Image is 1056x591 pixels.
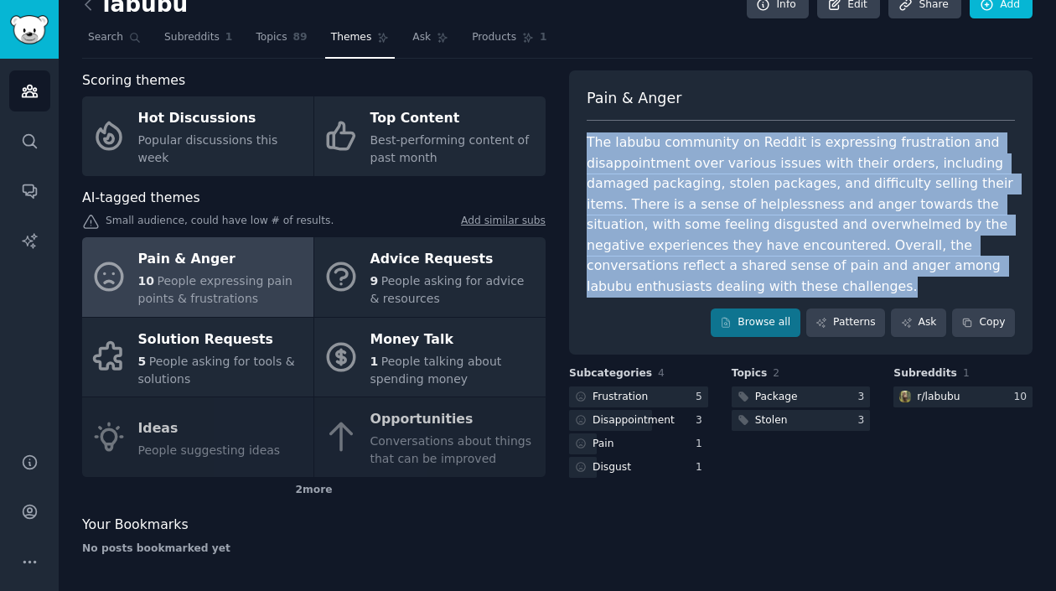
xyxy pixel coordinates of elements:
[370,274,525,305] span: People asking for advice & resources
[370,246,537,273] div: Advice Requests
[952,308,1015,337] button: Copy
[732,410,871,431] a: Stolen3
[138,274,292,305] span: People expressing pain points & frustrations
[858,390,871,405] div: 3
[138,246,305,273] div: Pain & Anger
[732,386,871,407] a: Package3
[225,30,233,45] span: 1
[593,437,614,452] div: Pain
[158,24,238,59] a: Subreddits1
[331,30,372,45] span: Themes
[696,413,708,428] div: 3
[963,367,970,379] span: 1
[82,542,546,557] div: No posts bookmarked yet
[138,133,278,164] span: Popular discussions this week
[138,355,295,386] span: People asking for tools & solutions
[82,96,313,176] a: Hot DiscussionsPopular discussions this week
[891,308,946,337] a: Ask
[314,96,546,176] a: Top ContentBest-performing content of past month
[370,355,379,368] span: 1
[314,318,546,397] a: Money Talk1People talking about spending money
[82,237,313,317] a: Pain & Anger10People expressing pain points & frustrations
[587,88,681,109] span: Pain & Anger
[466,24,552,59] a: Products1
[899,391,911,402] img: labubu
[250,24,313,59] a: Topics89
[658,367,665,379] span: 4
[593,413,675,428] div: Disappointment
[82,188,200,209] span: AI-tagged themes
[893,366,957,381] span: Subreddits
[88,30,123,45] span: Search
[138,355,147,368] span: 5
[325,24,396,59] a: Themes
[593,460,631,475] div: Disgust
[370,326,537,353] div: Money Talk
[82,70,185,91] span: Scoring themes
[10,15,49,44] img: GummySearch logo
[82,318,313,397] a: Solution Requests5People asking for tools & solutions
[858,413,871,428] div: 3
[370,274,379,288] span: 9
[472,30,516,45] span: Products
[138,326,305,353] div: Solution Requests
[164,30,220,45] span: Subreddits
[593,390,648,405] div: Frustration
[917,390,960,405] div: r/ labubu
[370,106,537,132] div: Top Content
[540,30,547,45] span: 1
[82,24,147,59] a: Search
[314,237,546,317] a: Advice Requests9People asking for advice & resources
[569,366,652,381] span: Subcategories
[370,355,502,386] span: People talking about spending money
[732,366,768,381] span: Topics
[773,367,779,379] span: 2
[412,30,431,45] span: Ask
[138,274,154,288] span: 10
[755,390,798,405] div: Package
[569,433,708,454] a: Pain1
[893,386,1033,407] a: labubur/labubu10
[755,413,788,428] div: Stolen
[696,437,708,452] div: 1
[406,24,454,59] a: Ask
[806,308,885,337] a: Patterns
[569,386,708,407] a: Frustration5
[696,460,708,475] div: 1
[1013,390,1033,405] div: 10
[711,308,800,337] a: Browse all
[370,133,530,164] span: Best-performing content of past month
[293,30,308,45] span: 89
[82,477,546,504] div: 2 more
[696,390,708,405] div: 5
[138,106,305,132] div: Hot Discussions
[461,214,546,231] a: Add similar subs
[569,410,708,431] a: Disappointment3
[256,30,287,45] span: Topics
[587,132,1015,297] div: The labubu community on Reddit is expressing frustration and disappointment over various issues w...
[82,214,546,231] div: Small audience, could have low # of results.
[569,457,708,478] a: Disgust1
[82,515,189,536] span: Your Bookmarks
